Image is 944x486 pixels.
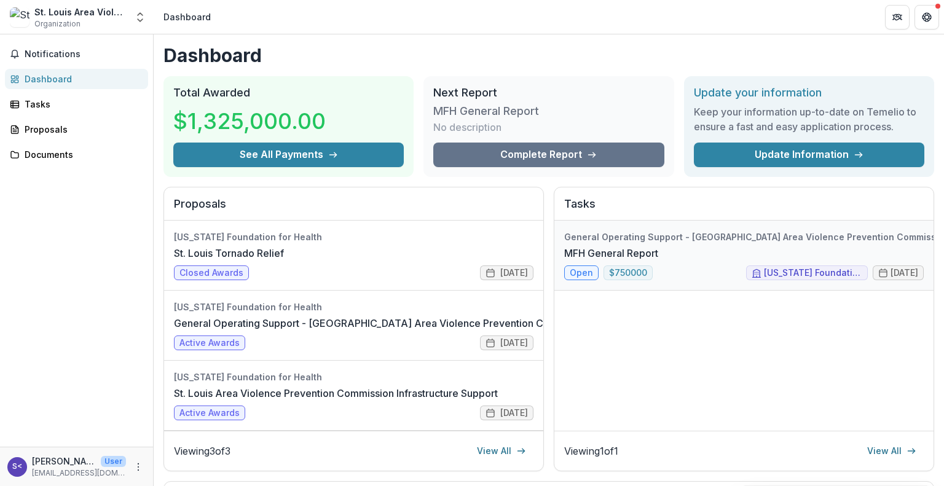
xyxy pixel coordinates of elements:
[433,120,502,135] p: No description
[564,444,618,458] p: Viewing 1 of 1
[694,86,924,100] h2: Update your information
[5,144,148,165] a: Documents
[173,104,326,138] h3: $1,325,000.00
[694,143,924,167] a: Update Information
[32,455,96,468] p: [PERSON_NAME] <[EMAIL_ADDRESS][DOMAIN_NAME]>
[174,316,593,331] a: General Operating Support - [GEOGRAPHIC_DATA] Area Violence Prevention Commission
[25,148,138,161] div: Documents
[5,94,148,114] a: Tasks
[25,123,138,136] div: Proposals
[914,5,939,29] button: Get Help
[173,143,404,167] button: See All Payments
[174,246,284,261] a: St. Louis Tornado Relief
[174,386,498,401] a: St. Louis Area Violence Prevention Commission Infrastructure Support
[132,5,149,29] button: Open entity switcher
[433,86,664,100] h2: Next Report
[34,6,127,18] div: St. Louis Area Violence Prevention Commission
[12,463,22,471] div: Serena Muhammad <smuhammad@stlmhb.org>
[885,5,910,29] button: Partners
[34,18,81,29] span: Organization
[174,444,230,458] p: Viewing 3 of 3
[5,119,148,139] a: Proposals
[10,7,29,27] img: St. Louis Area Violence Prevention Commission
[163,44,934,66] h1: Dashboard
[101,456,126,467] p: User
[564,246,658,261] a: MFH General Report
[564,197,924,221] h2: Tasks
[25,73,138,85] div: Dashboard
[433,143,664,167] a: Complete Report
[860,441,924,461] a: View All
[159,8,216,26] nav: breadcrumb
[174,197,533,221] h2: Proposals
[5,69,148,89] a: Dashboard
[5,44,148,64] button: Notifications
[25,49,143,60] span: Notifications
[32,468,126,479] p: [EMAIL_ADDRESS][DOMAIN_NAME]
[694,104,924,134] h3: Keep your information up-to-date on Temelio to ensure a fast and easy application process.
[163,10,211,23] div: Dashboard
[173,86,404,100] h2: Total Awarded
[131,460,146,474] button: More
[470,441,533,461] a: View All
[433,104,539,118] h3: MFH General Report
[25,98,138,111] div: Tasks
